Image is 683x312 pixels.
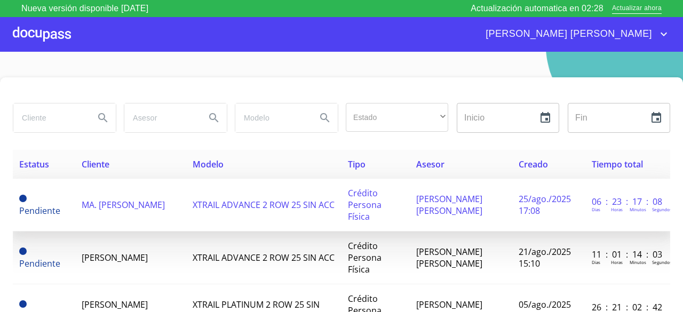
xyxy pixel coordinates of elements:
span: 25/ago./2025 17:08 [519,193,571,217]
span: Actualizar ahora [612,3,662,14]
span: Pendiente [19,205,60,217]
span: XTRAIL ADVANCE 2 ROW 25 SIN ACC [193,199,335,211]
input: search [13,103,86,132]
div: ​ [346,103,448,132]
span: Pendiente [19,247,27,255]
span: Pendiente [19,258,60,269]
p: Horas [611,206,623,212]
p: 06 : 23 : 17 : 08 [592,196,664,207]
p: Dias [592,206,600,212]
p: Segundos [652,259,672,265]
button: Search [312,105,338,131]
span: MA. [PERSON_NAME] [82,199,165,211]
p: 11 : 01 : 14 : 03 [592,249,664,260]
input: search [235,103,308,132]
span: Crédito Persona Física [348,187,382,222]
span: Crédito Persona Física [348,240,382,275]
span: [PERSON_NAME] [PERSON_NAME] [478,26,657,43]
p: Actualización automatica en 02:28 [471,2,603,15]
span: Asesor [416,158,444,170]
span: Creado [519,158,548,170]
span: [PERSON_NAME] [82,252,148,263]
span: Modelo [193,158,224,170]
span: Pendiente [19,195,27,202]
button: Search [201,105,227,131]
p: Minutos [630,206,646,212]
input: search [124,103,197,132]
p: Nueva versión disponible [DATE] [21,2,148,15]
span: 21/ago./2025 15:10 [519,246,571,269]
p: Segundos [652,206,672,212]
p: Horas [611,259,623,265]
span: Tiempo total [592,158,643,170]
button: account of current user [478,26,670,43]
span: [PERSON_NAME] [PERSON_NAME] [416,193,482,217]
button: Search [90,105,116,131]
span: XTRAIL ADVANCE 2 ROW 25 SIN ACC [193,252,335,263]
span: [PERSON_NAME] [PERSON_NAME] [416,246,482,269]
span: Tipo [348,158,366,170]
span: Pendiente [19,300,27,308]
span: Cliente [82,158,109,170]
p: Dias [592,259,600,265]
span: Estatus [19,158,49,170]
p: Minutos [630,259,646,265]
